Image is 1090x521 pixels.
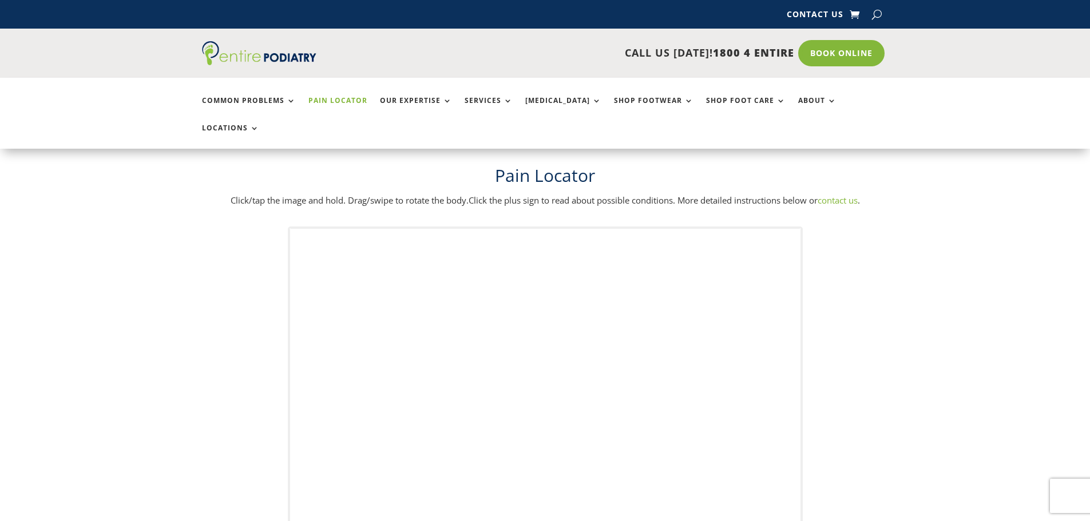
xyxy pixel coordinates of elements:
h1: Pain Locator [202,164,889,193]
a: Entire Podiatry [202,56,316,67]
a: Shop Footwear [614,97,693,121]
a: Our Expertise [380,97,452,121]
a: Pain Locator [308,97,367,121]
a: Services [465,97,513,121]
span: 1800 4 ENTIRE [713,46,794,59]
a: [MEDICAL_DATA] [525,97,601,121]
span: Click the plus sign to read about possible conditions. More detailed instructions below or . [469,194,860,206]
a: About [798,97,837,121]
a: Contact Us [787,10,843,23]
a: Locations [202,124,259,149]
a: Common Problems [202,97,296,121]
img: logo (1) [202,41,316,65]
a: Shop Foot Care [706,97,786,121]
p: CALL US [DATE]! [360,46,794,61]
a: contact us [818,194,858,206]
span: Click/tap the image and hold. Drag/swipe to rotate the body. [231,194,469,206]
a: Book Online [798,40,885,66]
